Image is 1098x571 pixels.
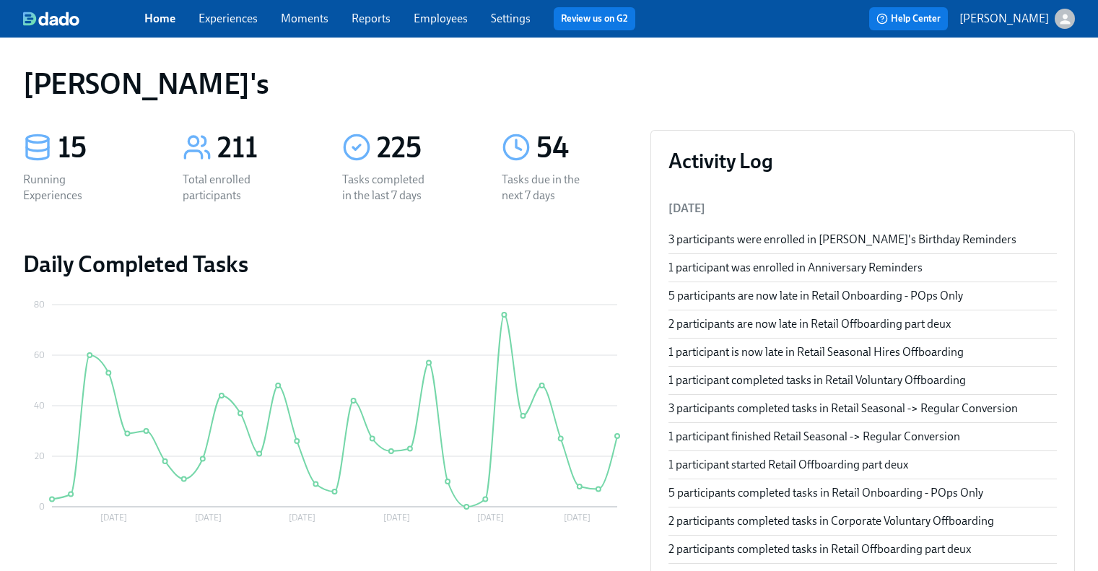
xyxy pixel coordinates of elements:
h3: Activity Log [668,148,1057,174]
tspan: [DATE] [289,513,315,523]
div: Tasks due in the next 7 days [502,172,594,204]
tspan: 80 [34,300,45,310]
h2: Daily Completed Tasks [23,250,627,279]
div: 1 participant is now late in Retail Seasonal Hires Offboarding [668,344,1057,360]
a: Review us on G2 [561,12,628,26]
tspan: 20 [35,451,45,461]
div: 15 [58,130,148,166]
div: Running Experiences [23,172,116,204]
tspan: 60 [34,350,45,360]
div: 1 participant started Retail Offboarding part deux [668,457,1057,473]
a: dado [23,12,144,26]
tspan: [DATE] [383,513,410,523]
div: 54 [536,130,627,166]
span: Help Center [876,12,941,26]
div: 2 participants are now late in Retail Offboarding part deux [668,316,1057,332]
h1: [PERSON_NAME]'s [23,66,269,101]
a: Settings [491,12,531,25]
div: 211 [217,130,308,166]
div: Tasks completed in the last 7 days [342,172,435,204]
div: 1 participant finished Retail Seasonal -> Regular Conversion [668,429,1057,445]
div: 1 participant completed tasks in Retail Voluntary Offboarding [668,372,1057,388]
div: Total enrolled participants [183,172,275,204]
tspan: [DATE] [195,513,222,523]
tspan: [DATE] [564,513,591,523]
div: 3 participants completed tasks in Retail Seasonal -> Regular Conversion [668,401,1057,417]
div: 1 participant was enrolled in Anniversary Reminders [668,260,1057,276]
div: 5 participants are now late in Retail Onboarding - POps Only [668,288,1057,304]
a: Moments [281,12,328,25]
div: 5 participants completed tasks in Retail Onboarding - POps Only [668,485,1057,501]
button: [PERSON_NAME] [959,9,1075,29]
a: Home [144,12,175,25]
div: 3 participants were enrolled in [PERSON_NAME]'s Birthday Reminders [668,232,1057,248]
div: 225 [377,130,467,166]
div: 2 participants completed tasks in Retail Offboarding part deux [668,541,1057,557]
tspan: 40 [34,401,45,411]
a: Reports [352,12,391,25]
span: [DATE] [668,201,705,215]
button: Review us on G2 [554,7,635,30]
button: Help Center [869,7,948,30]
img: dado [23,12,79,26]
a: Experiences [199,12,258,25]
tspan: [DATE] [100,513,127,523]
div: 2 participants completed tasks in Corporate Voluntary Offboarding [668,513,1057,529]
p: [PERSON_NAME] [959,11,1049,27]
tspan: 0 [39,502,45,512]
tspan: [DATE] [477,513,504,523]
a: Employees [414,12,468,25]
